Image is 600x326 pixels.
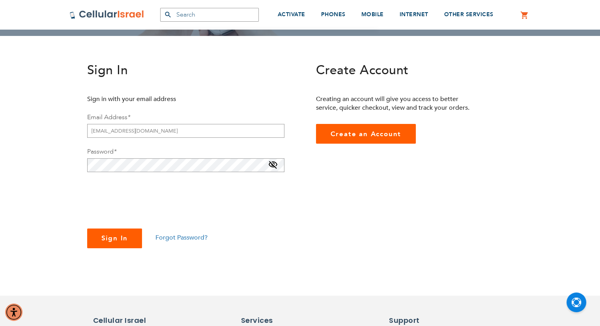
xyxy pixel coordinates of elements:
[87,113,130,122] label: Email Address
[389,315,436,326] h6: Support
[160,8,259,22] input: Search
[278,11,305,18] span: ACTIVATE
[316,124,416,144] a: Create an Account
[5,304,22,321] div: Accessibility Menu
[361,11,384,18] span: MOBILE
[87,182,207,212] iframe: reCAPTCHA
[316,62,409,79] span: Create Account
[241,315,308,326] h6: Services
[87,95,247,103] p: Sign in with your email address
[69,10,144,19] img: Cellular Israel Logo
[87,62,128,79] span: Sign In
[331,129,402,139] span: Create an Account
[93,315,160,326] h6: Cellular Israel
[400,11,428,18] span: INTERNET
[87,124,284,138] input: Email
[321,11,346,18] span: PHONES
[101,234,128,243] span: Sign In
[87,229,142,248] button: Sign In
[444,11,493,18] span: OTHER SERVICES
[316,95,476,112] p: Creating an account will give you access to better service, quicker checkout, view and track your...
[87,147,116,156] label: Password
[155,233,207,242] a: Forgot Password?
